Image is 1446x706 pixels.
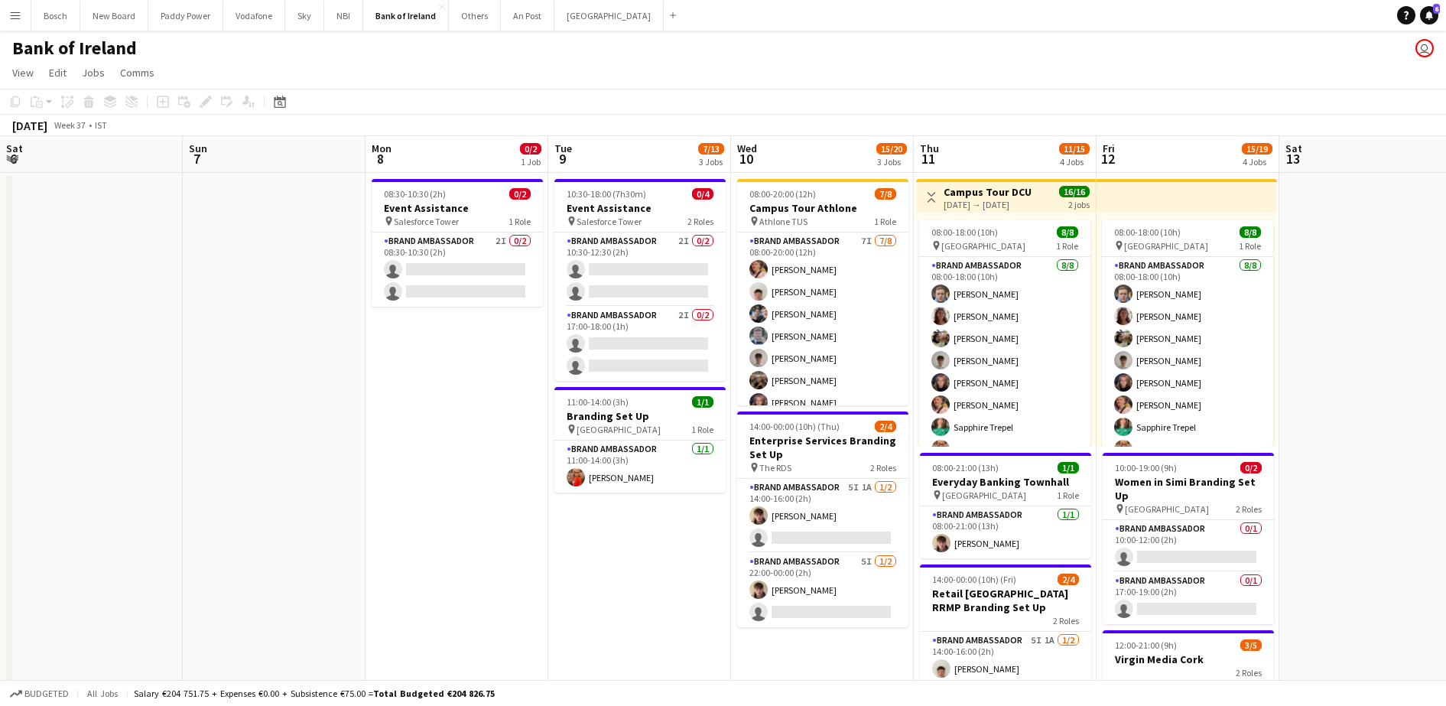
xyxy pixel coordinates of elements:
[687,216,713,227] span: 2 Roles
[1240,639,1262,651] span: 3/5
[1103,652,1274,666] h3: Virgin Media Cork
[449,1,501,31] button: Others
[223,1,285,31] button: Vodafone
[1115,462,1177,473] span: 10:00-19:00 (9h)
[1240,226,1261,238] span: 8/8
[692,188,713,200] span: 0/4
[285,1,324,31] button: Sky
[1102,257,1273,464] app-card-role: Brand Ambassador8/808:00-18:00 (10h)[PERSON_NAME][PERSON_NAME][PERSON_NAME][PERSON_NAME][PERSON_N...
[1124,240,1208,252] span: [GEOGRAPHIC_DATA]
[4,150,23,168] span: 6
[749,421,840,432] span: 14:00-00:00 (10h) (Thu)
[554,201,726,215] h3: Event Assistance
[363,1,449,31] button: Bank of Ireland
[554,409,726,423] h3: Branding Set Up
[84,688,121,699] span: All jobs
[735,150,757,168] span: 10
[372,179,543,307] app-job-card: 08:30-10:30 (2h)0/2Event Assistance Salesforce Tower1 RoleBrand Ambassador2I0/208:30-10:30 (2h)
[12,37,137,60] h1: Bank of Ireland
[577,424,661,435] span: [GEOGRAPHIC_DATA]
[932,462,999,473] span: 08:00-21:00 (13h)
[737,179,908,405] app-job-card: 08:00-20:00 (12h)7/8Campus Tour Athlone Athlone TUS1 RoleBrand Ambassador7I7/808:00-20:00 (12h)[P...
[1059,186,1090,197] span: 16/16
[1236,667,1262,678] span: 2 Roles
[737,233,908,440] app-card-role: Brand Ambassador7I7/808:00-20:00 (12h)[PERSON_NAME][PERSON_NAME][PERSON_NAME][PERSON_NAME][PERSON...
[1058,574,1079,585] span: 2/4
[520,143,541,155] span: 0/2
[1242,143,1272,155] span: 15/19
[877,156,906,168] div: 3 Jobs
[920,632,1091,706] app-card-role: Brand Ambassador5I1A1/214:00-16:00 (2h)[PERSON_NAME]
[95,119,107,131] div: IST
[31,1,80,31] button: Bosch
[189,142,207,155] span: Sun
[372,142,392,155] span: Mon
[874,216,896,227] span: 1 Role
[12,118,47,133] div: [DATE]
[509,188,531,200] span: 0/2
[1236,503,1262,515] span: 2 Roles
[369,150,392,168] span: 8
[577,216,642,227] span: Salesforce Tower
[1057,490,1079,501] span: 1 Role
[875,421,896,432] span: 2/4
[554,441,726,493] app-card-role: Brand Ambassador1/111:00-14:00 (3h)[PERSON_NAME]
[920,506,1091,558] app-card-role: Brand Ambassador1/108:00-21:00 (13h)[PERSON_NAME]
[875,188,896,200] span: 7/8
[737,434,908,461] h3: Enterprise Services Branding Set Up
[1053,615,1079,626] span: 2 Roles
[919,220,1090,447] div: 08:00-18:00 (10h)8/8 [GEOGRAPHIC_DATA]1 RoleBrand Ambassador8/808:00-18:00 (10h)[PERSON_NAME][PER...
[1057,226,1078,238] span: 8/8
[944,199,1032,210] div: [DATE] → [DATE]
[1103,572,1274,624] app-card-role: Brand Ambassador0/117:00-19:00 (2h)
[919,257,1090,464] app-card-role: Brand Ambassador8/808:00-18:00 (10h)[PERSON_NAME][PERSON_NAME][PERSON_NAME][PERSON_NAME][PERSON_N...
[394,216,459,227] span: Salesforce Tower
[554,233,726,307] app-card-role: Brand Ambassador2I0/210:30-12:30 (2h)
[372,233,543,307] app-card-role: Brand Ambassador2I0/208:30-10:30 (2h)
[1283,150,1302,168] span: 13
[1103,453,1274,624] app-job-card: 10:00-19:00 (9h)0/2Women in Simi Branding Set Up [GEOGRAPHIC_DATA]2 RolesBrand Ambassador0/110:00...
[372,201,543,215] h3: Event Assistance
[373,688,495,699] span: Total Budgeted €204 826.75
[1103,475,1274,503] h3: Women in Simi Branding Set Up
[920,475,1091,489] h3: Everyday Banking Townhall
[324,1,363,31] button: NBI
[737,201,908,215] h3: Campus Tour Athlone
[699,156,723,168] div: 3 Jobs
[187,150,207,168] span: 7
[509,216,531,227] span: 1 Role
[1102,220,1273,447] app-job-card: 08:00-18:00 (10h)8/8 [GEOGRAPHIC_DATA]1 RoleBrand Ambassador8/808:00-18:00 (10h)[PERSON_NAME][PER...
[1433,4,1440,14] span: 6
[692,396,713,408] span: 1/1
[6,142,23,155] span: Sat
[8,685,71,702] button: Budgeted
[920,453,1091,558] app-job-card: 08:00-21:00 (13h)1/1Everyday Banking Townhall [GEOGRAPHIC_DATA]1 RoleBrand Ambassador1/108:00-21:...
[148,1,223,31] button: Paddy Power
[759,462,791,473] span: The RDS
[920,142,939,155] span: Thu
[120,66,154,80] span: Comms
[1100,150,1115,168] span: 12
[737,479,908,553] app-card-role: Brand Ambassador5I1A1/214:00-16:00 (2h)[PERSON_NAME]
[737,412,908,627] app-job-card: 14:00-00:00 (10h) (Thu)2/4Enterprise Services Branding Set Up The RDS2 RolesBrand Ambassador5I1A1...
[737,553,908,627] app-card-role: Brand Ambassador5I1/222:00-00:00 (2h)[PERSON_NAME]
[1068,197,1090,210] div: 2 jobs
[134,688,495,699] div: Salary €204 751.75 + Expenses €0.00 + Subsistence €75.00 =
[114,63,161,83] a: Comms
[567,188,646,200] span: 10:30-18:00 (7h30m)
[942,490,1026,501] span: [GEOGRAPHIC_DATA]
[554,307,726,381] app-card-role: Brand Ambassador2I0/217:00-18:00 (1h)
[6,63,40,83] a: View
[554,387,726,493] app-job-card: 11:00-14:00 (3h)1/1Branding Set Up [GEOGRAPHIC_DATA]1 RoleBrand Ambassador1/111:00-14:00 (3h)[PER...
[920,587,1091,614] h3: Retail [GEOGRAPHIC_DATA] RRMP Branding Set Up
[1243,156,1272,168] div: 4 Jobs
[554,179,726,381] app-job-card: 10:30-18:00 (7h30m)0/4Event Assistance Salesforce Tower2 RolesBrand Ambassador2I0/210:30-12:30 (2...
[1285,142,1302,155] span: Sat
[43,63,73,83] a: Edit
[1125,503,1209,515] span: [GEOGRAPHIC_DATA]
[870,462,896,473] span: 2 Roles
